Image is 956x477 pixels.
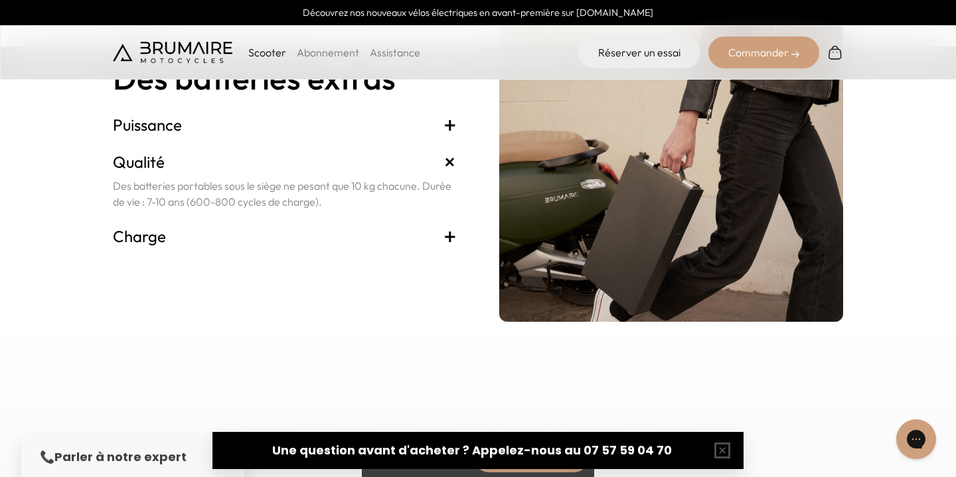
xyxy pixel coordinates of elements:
span: + [443,114,457,135]
p: Des batteries portables sous le siège ne pesant que 10 kg chacune. Durée de vie : 7-10 ans (600-8... [113,178,457,210]
h3: Puissance [113,114,457,135]
iframe: Gorgias live chat messenger [890,415,943,464]
p: Scooter [248,44,286,60]
span: + [438,150,463,174]
h3: Charge [113,226,457,247]
a: Assistance [370,46,420,59]
h3: Qualité [113,151,457,172]
img: Brumaire Motocycles [113,42,232,63]
a: Réserver un essai [578,36,700,68]
img: right-arrow-2.png [791,50,799,58]
div: Commander [708,36,819,68]
h2: Des batteries extras [113,60,457,96]
img: brumaire-batteries.png [499,23,843,322]
a: Abonnement [297,46,359,59]
span: + [443,226,457,247]
img: Panier [827,44,843,60]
